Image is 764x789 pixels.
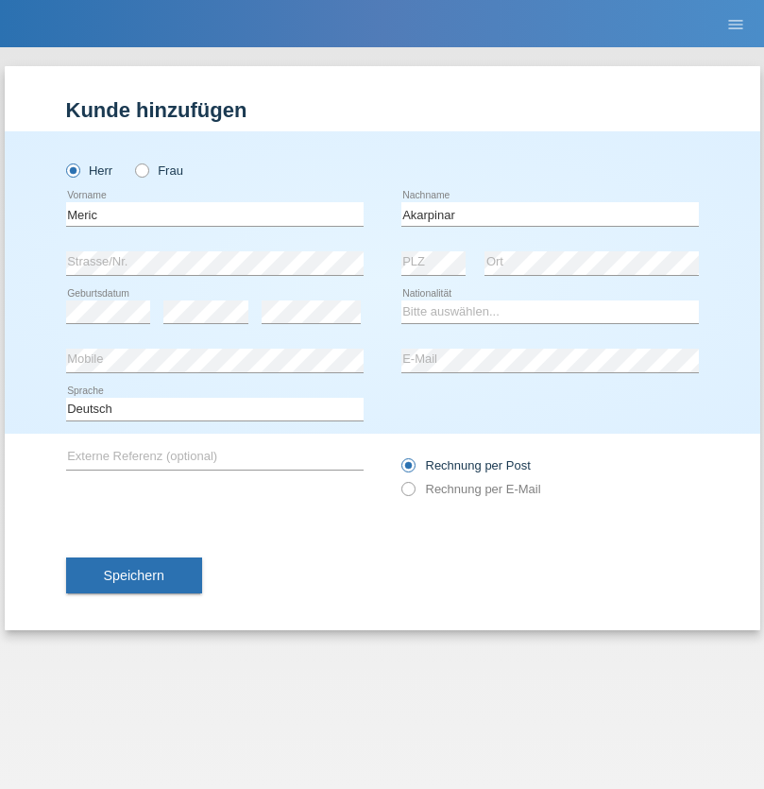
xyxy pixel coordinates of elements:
label: Rechnung per Post [401,458,531,472]
span: Speichern [104,568,164,583]
input: Rechnung per E-Mail [401,482,414,506]
input: Frau [135,163,147,176]
button: Speichern [66,557,202,593]
i: menu [726,15,745,34]
input: Herr [66,163,78,176]
input: Rechnung per Post [401,458,414,482]
a: menu [717,18,755,29]
label: Herr [66,163,113,178]
label: Rechnung per E-Mail [401,482,541,496]
label: Frau [135,163,183,178]
h1: Kunde hinzufügen [66,98,699,122]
